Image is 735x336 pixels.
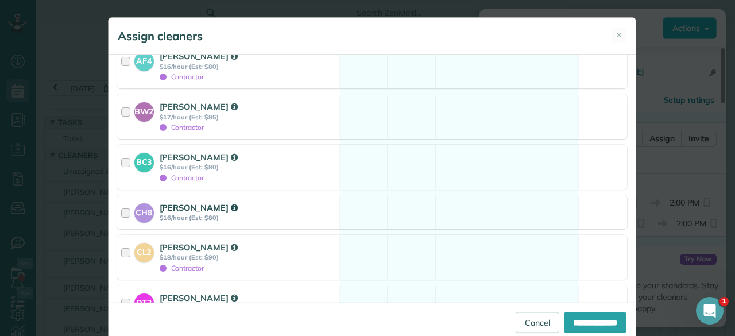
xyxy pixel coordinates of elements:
strong: CH8 [134,203,154,219]
span: Contractor [160,123,204,132]
strong: [PERSON_NAME] [160,51,238,61]
span: 1 [719,297,729,306]
a: Cancel [516,312,559,333]
strong: $16/hour (Est: $80) [160,163,288,171]
span: Contractor [160,72,204,81]
strong: $16/hour (Est: $80) [160,214,288,222]
strong: [PERSON_NAME] [160,152,238,163]
strong: AF4 [134,52,154,67]
strong: [PERSON_NAME] [160,242,238,253]
strong: $17/hour (Est: $85) [160,113,288,121]
strong: $18/hour (Est: $90) [160,253,288,261]
strong: BC3 [134,153,154,168]
iframe: Intercom live chat [696,297,724,325]
strong: [PERSON_NAME] [160,202,238,213]
strong: BW2 [134,102,154,118]
strong: [PERSON_NAME] [160,101,238,112]
span: ✕ [616,30,622,41]
strong: [PERSON_NAME] [160,292,238,303]
strong: CL2 [134,243,154,258]
span: Contractor [160,173,204,182]
strong: DT2 [134,293,154,309]
h5: Assign cleaners [118,28,203,44]
strong: $16/hour (Est: $80) [160,63,288,71]
span: Contractor [160,264,204,272]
